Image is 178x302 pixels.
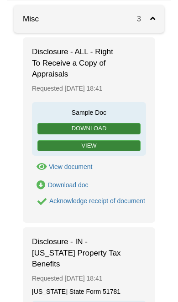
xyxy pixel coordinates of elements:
[32,287,146,296] div: [US_STATE] State Form 51781
[32,46,123,80] span: Disclosure - ALL - Right To Receive a Copy of Appraisals
[49,197,145,205] div: Acknowledge receipt of document
[32,196,47,207] button: Acknowledge receipt of document
[37,107,141,117] span: Sample Doc
[37,140,141,152] a: View
[49,163,92,170] div: View document
[48,181,89,189] div: Download doc
[14,15,39,23] a: Misc
[32,80,146,97] div: Requested [DATE] 18:41
[32,162,92,172] button: View Disclosure - ALL - Right To Receive a Copy of Appraisals
[137,15,150,23] span: 3
[32,236,123,270] span: Disclosure - IN - [US_STATE] Property Tax Benefits
[32,180,89,190] a: Download Disclosure - ALL - Right To Receive a Copy of Appraisals
[32,270,146,287] div: Requested [DATE] 18:41
[37,123,141,134] a: Download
